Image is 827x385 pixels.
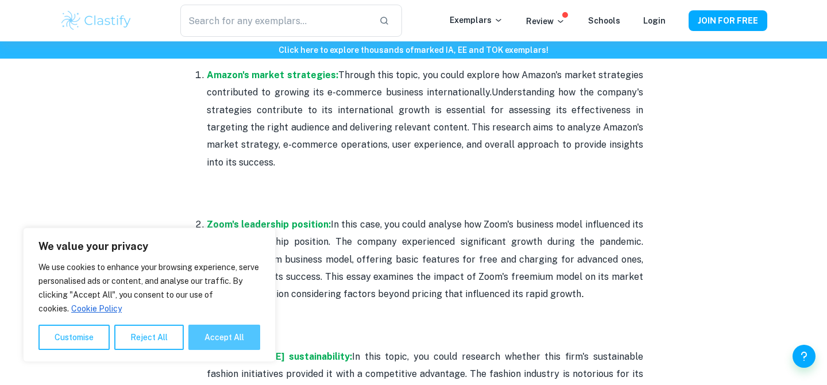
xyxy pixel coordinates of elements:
a: Zoom's leadership position: [207,219,331,230]
input: Search for any exemplars... [180,5,370,37]
button: JOIN FOR FREE [689,10,767,31]
img: Clastify logo [60,9,133,32]
button: Customise [38,325,110,350]
p: In this case, you could analyse how Zoom's business model influenced its market leadership positi... [207,216,643,338]
span: . [581,288,584,299]
p: Exemplars [450,14,503,26]
button: Accept All [188,325,260,350]
a: Amazon's market strategies: [207,70,338,80]
button: Reject All [114,325,184,350]
p: Through this topic, you could explore how Amazon's market strategies contributed to growing its e... [207,67,643,206]
a: [PERSON_NAME] sustainability: [207,351,352,362]
a: Cookie Policy [71,303,122,314]
p: We value your privacy [38,240,260,253]
p: We use cookies to enhance your browsing experience, serve personalised ads or content, and analys... [38,260,260,315]
h6: Click here to explore thousands of marked IA, EE and TOK exemplars ! [2,44,825,56]
button: Help and Feedback [793,345,816,368]
a: Schools [588,16,620,25]
a: Login [643,16,666,25]
div: We value your privacy [23,228,276,362]
p: Review [526,15,565,28]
